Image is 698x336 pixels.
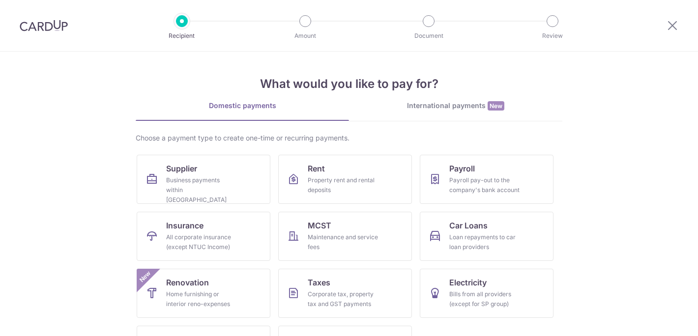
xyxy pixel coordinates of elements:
[308,277,330,288] span: Taxes
[136,101,349,111] div: Domestic payments
[137,269,270,318] a: RenovationHome furnishing or interior reno-expensesNew
[308,175,378,195] div: Property rent and rental deposits
[137,212,270,261] a: InsuranceAll corporate insurance (except NTUC Income)
[278,212,412,261] a: MCSTMaintenance and service fees
[137,155,270,204] a: SupplierBusiness payments within [GEOGRAPHIC_DATA]
[516,31,589,41] p: Review
[20,20,68,31] img: CardUp
[145,31,218,41] p: Recipient
[166,289,237,309] div: Home furnishing or interior reno-expenses
[308,232,378,252] div: Maintenance and service fees
[166,277,209,288] span: Renovation
[136,133,562,143] div: Choose a payment type to create one-time or recurring payments.
[420,212,553,261] a: Car LoansLoan repayments to car loan providers
[269,31,342,41] p: Amount
[166,163,197,174] span: Supplier
[449,289,520,309] div: Bills from all providers (except for SP group)
[349,101,562,111] div: International payments
[308,163,325,174] span: Rent
[166,232,237,252] div: All corporate insurance (except NTUC Income)
[308,289,378,309] div: Corporate tax, property tax and GST payments
[308,220,331,231] span: MCST
[420,155,553,204] a: PayrollPayroll pay-out to the company's bank account
[392,31,465,41] p: Document
[278,269,412,318] a: TaxesCorporate tax, property tax and GST payments
[488,101,504,111] span: New
[166,220,204,231] span: Insurance
[136,75,562,93] h4: What would you like to pay for?
[137,269,153,285] span: New
[449,232,520,252] div: Loan repayments to car loan providers
[449,220,488,231] span: Car Loans
[449,175,520,195] div: Payroll pay-out to the company's bank account
[420,269,553,318] a: ElectricityBills from all providers (except for SP group)
[449,277,487,288] span: Electricity
[166,175,237,205] div: Business payments within [GEOGRAPHIC_DATA]
[278,155,412,204] a: RentProperty rent and rental deposits
[449,163,475,174] span: Payroll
